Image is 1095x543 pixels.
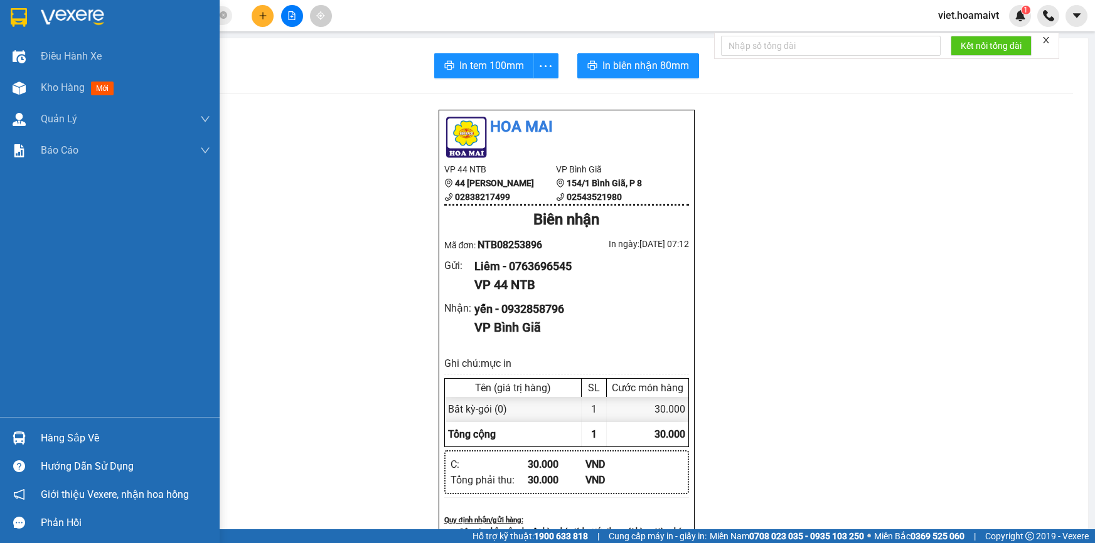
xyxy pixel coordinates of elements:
[534,58,558,74] span: more
[448,428,496,440] span: Tổng cộng
[200,114,210,124] span: down
[41,48,102,64] span: Điều hành xe
[974,529,976,543] span: |
[434,53,534,78] button: printerIn tem 100mm
[448,403,507,415] span: Bất kỳ - gói (0)
[444,115,488,159] img: logo.jpg
[654,428,685,440] span: 30.000
[567,178,642,188] b: 154/1 Bình Giã, P 8
[1043,10,1054,21] img: phone-icon
[316,11,325,20] span: aim
[41,111,77,127] span: Quản Lý
[961,39,1022,53] span: Kết nối tổng đài
[585,382,603,394] div: SL
[41,82,85,93] span: Kho hàng
[556,162,668,176] li: VP Bình Giã
[11,8,27,27] img: logo-vxr
[444,192,453,201] span: phone
[444,208,689,232] div: Biên nhận
[585,472,644,488] div: VND
[287,11,296,20] span: file-add
[602,58,689,73] span: In biên nhận 80mm
[281,5,303,27] button: file-add
[556,179,565,187] span: environment
[13,431,26,445] img: warehouse-icon
[585,456,644,472] div: VND
[1023,6,1028,14] span: 1
[444,300,475,316] div: Nhận :
[451,472,528,488] div: Tổng phải thu :
[597,529,599,543] span: |
[1015,10,1026,21] img: icon-new-feature
[13,144,26,157] img: solution-icon
[444,162,557,176] li: VP 44 NTB
[91,82,114,95] span: mới
[867,534,871,539] span: ⚪️
[13,113,26,126] img: warehouse-icon
[448,382,578,394] div: Tên (giá trị hàng)
[13,488,25,500] span: notification
[41,429,210,448] div: Hàng sắp về
[41,142,78,158] span: Báo cáo
[444,60,454,72] span: printer
[13,460,25,472] span: question-circle
[13,82,26,95] img: warehouse-icon
[587,60,597,72] span: printer
[534,531,588,541] strong: 1900 633 818
[444,258,475,273] div: Gửi :
[582,397,607,421] div: 1
[1066,5,1087,27] button: caret-down
[259,11,267,20] span: plus
[556,192,565,201] span: phone
[1042,36,1050,45] span: close
[577,53,699,78] button: printerIn biên nhận 80mm
[1025,532,1034,540] span: copyright
[474,258,678,275] div: Liêm - 0763696545
[252,5,274,27] button: plus
[41,457,210,476] div: Hướng dẫn sử dụng
[444,179,453,187] span: environment
[567,237,689,251] div: In ngày: [DATE] 07:12
[474,300,678,318] div: yến - 0932858796
[591,428,597,440] span: 1
[444,115,689,139] li: Hoa Mai
[607,397,688,421] div: 30.000
[528,456,586,472] div: 30.000
[444,356,689,371] div: Ghi chú: mực in
[1022,6,1030,14] sup: 1
[455,178,534,188] b: 44 [PERSON_NAME]
[710,529,864,543] span: Miền Nam
[474,275,678,295] div: VP 44 NTB
[911,531,964,541] strong: 0369 525 060
[455,192,510,202] b: 02838217499
[474,318,678,337] div: VP Bình Giã
[874,529,964,543] span: Miền Bắc
[749,531,864,541] strong: 0708 023 035 - 0935 103 250
[13,50,26,63] img: warehouse-icon
[721,36,941,56] input: Nhập số tổng đài
[951,36,1032,56] button: Kết nối tổng đài
[609,529,707,543] span: Cung cấp máy in - giấy in:
[610,382,685,394] div: Cước món hàng
[451,456,528,472] div: C :
[444,237,567,253] div: Mã đơn:
[478,239,542,251] span: NTB08253896
[13,517,25,529] span: message
[41,514,210,532] div: Phản hồi
[1071,10,1082,21] span: caret-down
[200,145,210,156] span: down
[220,10,227,22] span: close-circle
[310,5,332,27] button: aim
[928,8,1009,23] span: viet.hoamaivt
[473,529,588,543] span: Hỗ trợ kỹ thuật:
[528,472,586,488] div: 30.000
[220,11,227,19] span: close-circle
[444,514,689,525] div: Quy định nhận/gửi hàng :
[533,53,558,78] button: more
[41,487,189,502] span: Giới thiệu Vexere, nhận hoa hồng
[567,192,622,202] b: 02543521980
[459,58,524,73] span: In tem 100mm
